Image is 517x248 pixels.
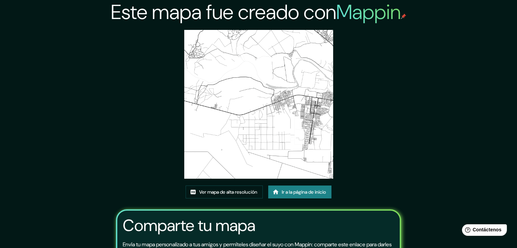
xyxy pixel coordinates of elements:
[184,30,333,179] img: created-map
[186,185,263,198] a: Ver mapa de alta resolución
[199,189,257,195] font: Ver mapa de alta resolución
[456,222,510,241] iframe: Lanzador de widgets de ayuda
[123,215,255,236] font: Comparte tu mapa
[268,185,331,198] a: Ir a la página de inicio
[401,14,406,19] img: pin de mapeo
[282,189,326,195] font: Ir a la página de inicio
